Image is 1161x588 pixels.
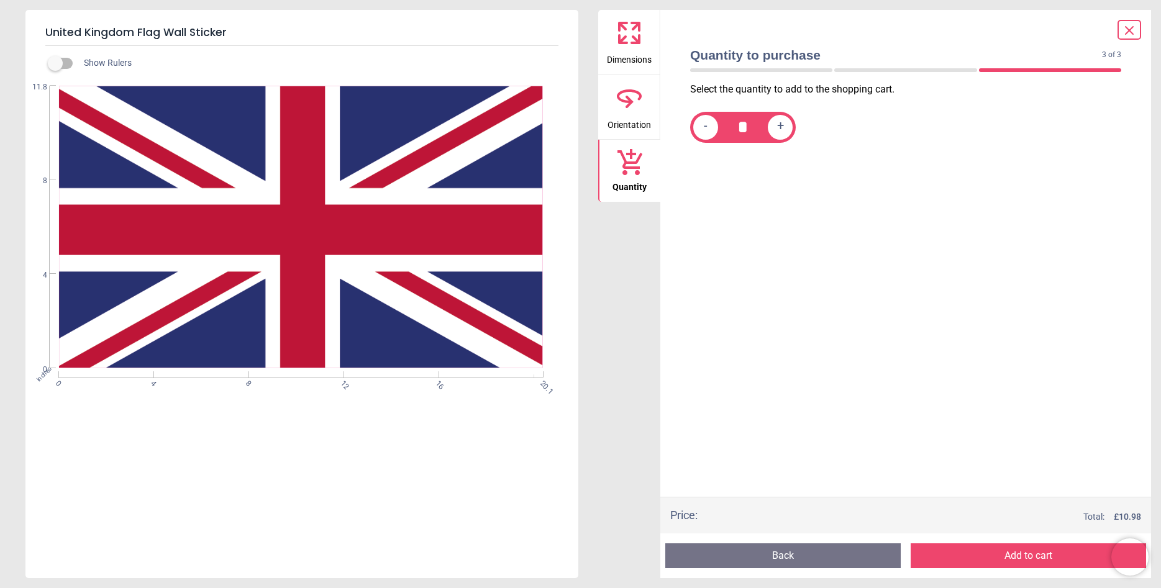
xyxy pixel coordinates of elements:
[690,46,1102,64] span: Quantity to purchase
[338,379,346,387] span: 12
[148,379,156,387] span: 4
[24,176,47,186] span: 8
[1119,512,1141,522] span: 10.98
[24,364,47,375] span: 0
[716,511,1141,523] div: Total:
[598,140,660,202] button: Quantity
[1114,511,1141,523] span: £
[608,113,651,132] span: Orientation
[704,119,708,135] span: -
[670,507,698,523] div: Price :
[24,82,47,93] span: 11.8
[1111,538,1149,576] iframe: Brevo live chat
[612,175,647,194] span: Quantity
[777,119,784,135] span: +
[911,543,1146,568] button: Add to cart
[53,379,61,387] span: 0
[433,379,441,387] span: 16
[24,270,47,281] span: 4
[665,543,901,568] button: Back
[598,75,660,140] button: Orientation
[607,48,652,66] span: Dimensions
[1102,50,1121,60] span: 3 of 3
[243,379,251,387] span: 8
[55,56,578,71] div: Show Rulers
[45,20,558,46] h5: United Kingdom Flag Wall Sticker
[690,83,1131,96] p: Select the quantity to add to the shopping cart.
[598,10,660,75] button: Dimensions
[537,379,545,387] span: 20.1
